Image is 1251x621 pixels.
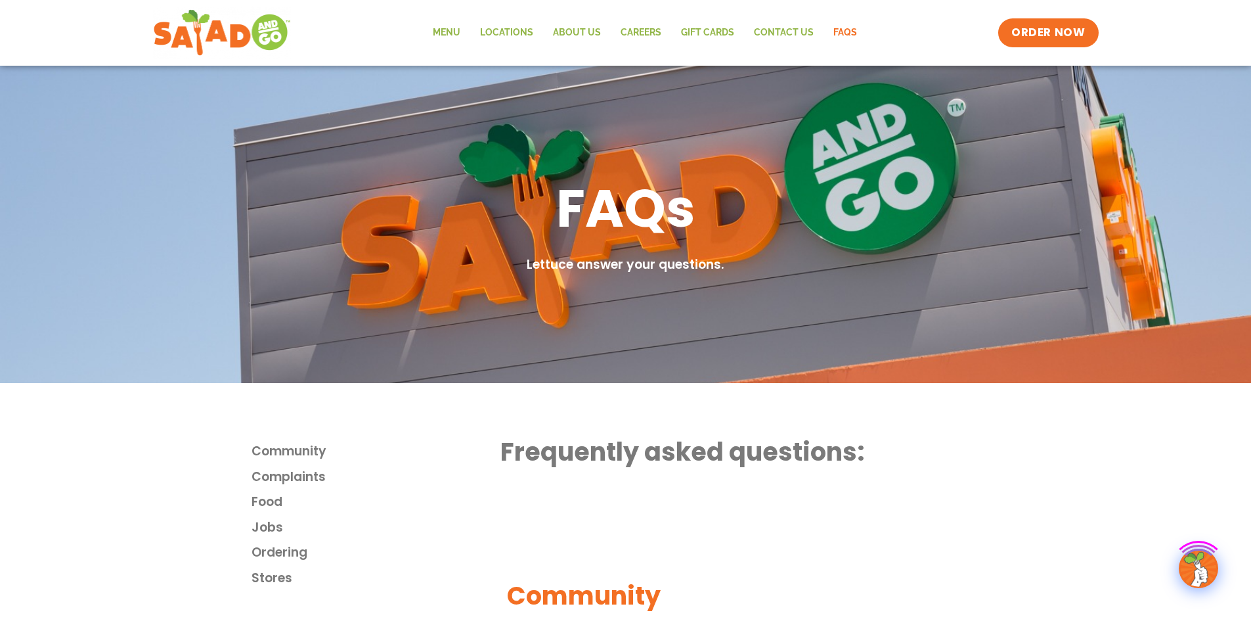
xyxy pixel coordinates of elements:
a: GIFT CARDS [671,18,744,48]
a: Jobs [252,518,501,538]
span: Jobs [252,518,283,538]
a: Locations [470,18,543,48]
a: ORDER NOW [998,18,1098,47]
span: Stores [252,569,292,588]
h2: Frequently asked questions: [500,436,999,468]
a: Menu [423,18,470,48]
span: Community [252,442,326,461]
a: FAQs [823,18,867,48]
span: ORDER NOW [1011,25,1085,41]
h2: Lettuce answer your questions. [527,256,724,275]
a: Stores [252,569,501,588]
span: Food [252,493,282,512]
a: Careers [611,18,671,48]
h1: FAQs [556,174,695,242]
a: Ordering [252,543,501,563]
img: new-SAG-logo-768×292 [153,7,292,59]
a: Food [252,493,501,512]
nav: Menu [423,18,867,48]
a: Community [252,442,501,461]
a: Contact Us [744,18,823,48]
h2: Community [507,580,993,612]
span: Complaints [252,468,326,487]
a: Complaints [252,468,501,487]
a: About Us [543,18,611,48]
span: Ordering [252,543,307,563]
